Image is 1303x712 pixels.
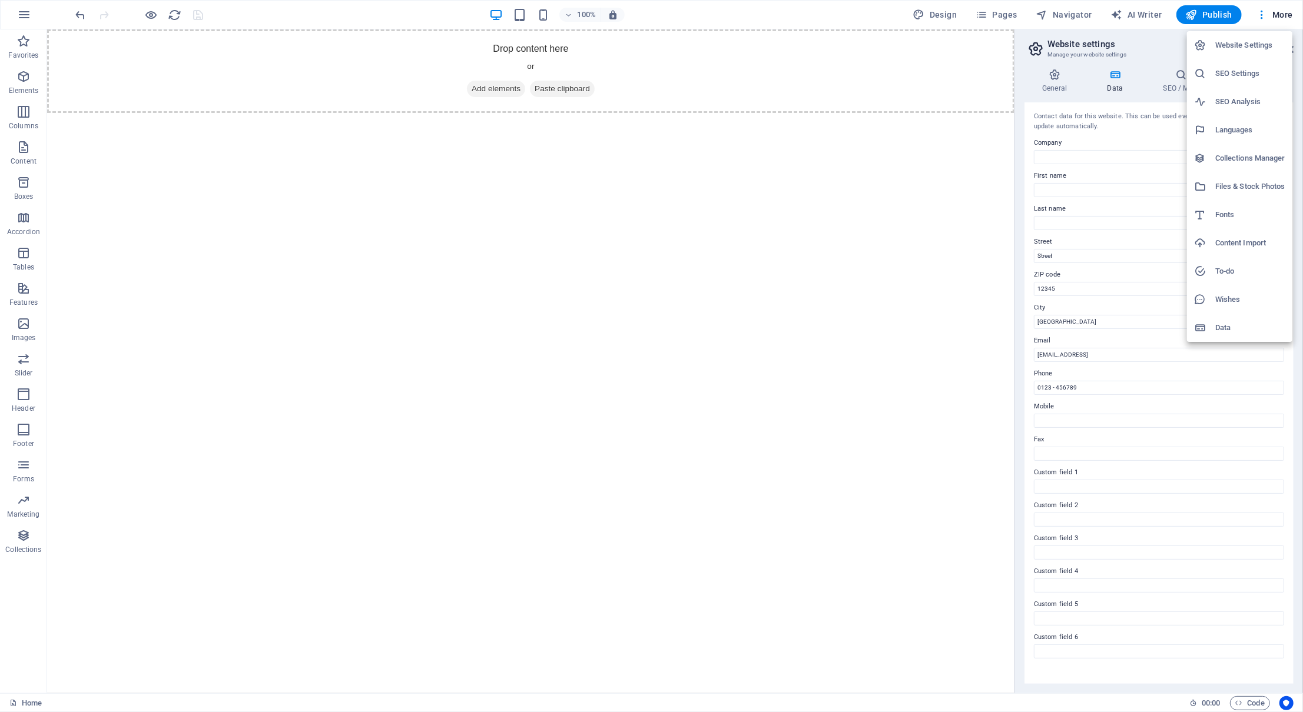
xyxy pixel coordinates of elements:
h6: Website Settings [1215,38,1285,52]
h6: Data [1215,321,1285,335]
h6: Wishes [1215,292,1285,307]
h6: Fonts [1215,208,1285,222]
h6: Content Import [1215,236,1285,250]
span: Paste clipboard [483,51,548,68]
h6: Collections Manager [1215,151,1285,165]
h6: SEO Analysis [1215,95,1285,109]
h6: Files & Stock Photos [1215,179,1285,194]
h6: To-do [1215,264,1285,278]
h6: Languages [1215,123,1285,137]
h6: SEO Settings [1215,66,1285,81]
span: Add elements [420,51,478,68]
